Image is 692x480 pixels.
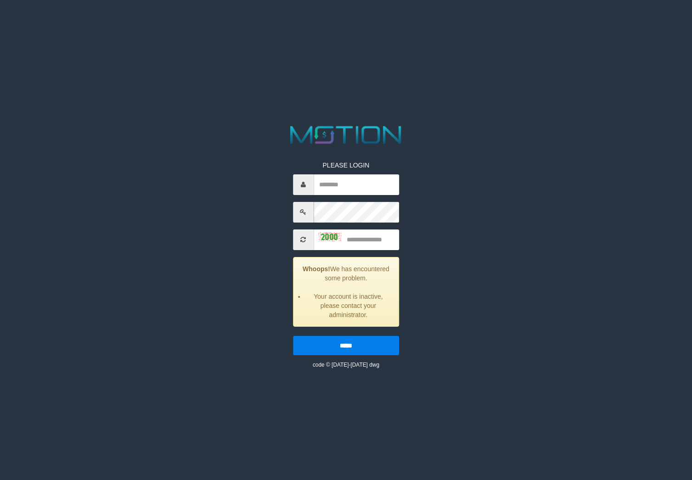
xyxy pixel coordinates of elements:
[318,232,341,241] img: captcha
[313,362,379,368] small: code © [DATE]-[DATE] dwg
[286,123,407,147] img: MOTION_logo.png
[305,292,392,319] li: Your account is inactive, please contact your administrator.
[293,257,399,327] div: We has encountered some problem.
[293,161,399,170] p: PLEASE LOGIN
[303,265,330,273] strong: Whoops!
